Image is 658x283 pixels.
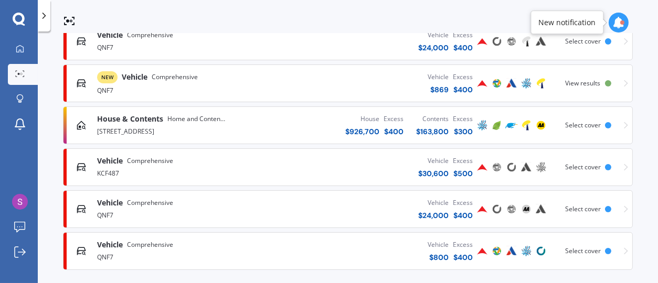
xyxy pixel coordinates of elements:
[520,161,533,173] img: Autosure
[418,156,449,166] div: Vehicle
[505,77,518,90] img: Autosure
[505,203,518,215] img: Protecta
[565,79,600,88] span: View results
[453,42,473,53] div: $ 400
[476,161,489,173] img: Provident
[428,240,449,250] div: Vehicle
[384,114,404,124] div: Excess
[476,77,489,90] img: Provident
[416,114,449,124] div: Contents
[428,72,449,82] div: Vehicle
[520,119,533,132] img: Tower
[491,77,503,90] img: Protecta
[63,23,633,60] a: VehicleComprehensiveQNF7Vehicle$24,000Excess$400ProvidentCoveProtectaTowerAutosureSelect cover
[345,126,379,137] div: $ 926,700
[476,35,489,48] img: Provident
[453,126,473,137] div: $ 300
[535,35,547,48] img: Autosure
[418,30,449,40] div: Vehicle
[127,30,173,40] span: Comprehensive
[453,114,473,124] div: Excess
[97,83,275,96] div: QNF7
[453,198,473,208] div: Excess
[520,245,533,257] img: AMP
[97,198,123,208] span: Vehicle
[384,126,404,137] div: $ 400
[428,84,449,95] div: $ 869
[491,35,503,48] img: Cove
[127,240,173,250] span: Comprehensive
[453,210,473,221] div: $ 400
[97,124,223,137] div: [STREET_ADDRESS]
[12,194,28,210] img: AGNmyxbxBChfNh11kJNvduAt9-JDDl2SL6MugBHyDMqE=s96-c
[97,40,275,53] div: QNF7
[476,119,489,132] img: AMP
[453,240,473,250] div: Excess
[505,161,518,173] img: Cove
[418,210,449,221] div: $ 24,000
[565,204,601,213] span: Select cover
[535,77,547,90] img: Tower
[97,240,123,250] span: Vehicle
[127,198,173,208] span: Comprehensive
[97,30,123,40] span: Vehicle
[453,84,473,95] div: $ 400
[505,35,518,48] img: Protecta
[565,162,601,171] span: Select cover
[535,245,547,257] img: Cove
[63,232,633,270] a: VehicleComprehensiveQNF7Vehicle$800Excess$400ProvidentProtectaAutosureAMPCoveSelect cover
[418,168,449,179] div: $ 30,600
[97,208,275,221] div: QNF7
[520,77,533,90] img: AMP
[416,126,449,137] div: $ 163,800
[535,161,547,173] img: AMP
[535,119,547,132] img: AA
[122,72,147,82] span: Vehicle
[418,198,449,208] div: Vehicle
[167,114,225,124] span: Home and Contents Insurance Package
[491,203,503,215] img: Cove
[476,203,489,215] img: Provident
[63,148,633,186] a: VehicleComprehensiveKCF487Vehicle$30,600Excess$500ProvidentProtectaCoveAutosureAMPSelect cover
[97,114,163,124] span: House & Contents
[63,190,633,228] a: VehicleComprehensiveQNF7Vehicle$24,000Excess$400ProvidentCoveProtectaAAAutosureSelect cover
[345,114,379,124] div: House
[453,156,473,166] div: Excess
[453,30,473,40] div: Excess
[428,252,449,263] div: $ 800
[476,245,489,257] img: Provident
[453,252,473,263] div: $ 400
[97,156,123,166] span: Vehicle
[63,64,633,102] a: NEWVehicleComprehensiveQNF7Vehicle$869Excess$400ProvidentProtectaAutosureAMPTowerView results
[491,119,503,132] img: Initio
[565,246,601,255] span: Select cover
[97,250,275,263] div: QNF7
[565,37,601,46] span: Select cover
[453,168,473,179] div: $ 500
[418,42,449,53] div: $ 24,000
[565,121,601,129] span: Select cover
[453,72,473,82] div: Excess
[538,17,596,28] div: New notification
[520,203,533,215] img: AA
[63,106,633,144] a: House & ContentsHome and Contents Insurance Package[STREET_ADDRESS]House$926,700Excess$400Content...
[97,71,118,83] span: NEW
[127,156,173,166] span: Comprehensive
[152,72,198,82] span: Comprehensive
[505,119,518,132] img: Trade Me Insurance
[97,166,275,179] div: KCF487
[491,161,503,173] img: Protecta
[505,245,518,257] img: Autosure
[535,203,547,215] img: Autosure
[491,245,503,257] img: Protecta
[520,35,533,48] img: Tower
